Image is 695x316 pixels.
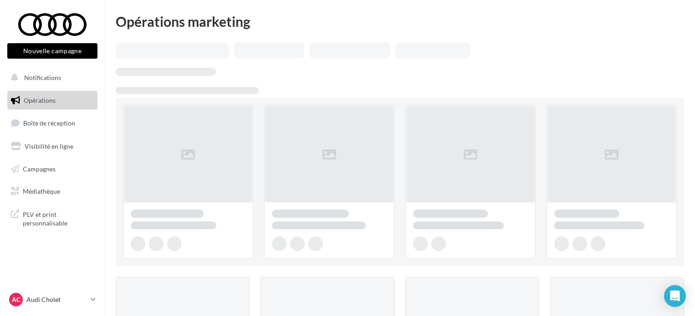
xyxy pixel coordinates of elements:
a: Boîte de réception [5,113,99,133]
span: Campagnes [23,165,56,172]
span: Visibilité en ligne [25,142,73,150]
a: Campagnes [5,160,99,179]
div: Opérations marketing [116,15,684,28]
span: Boîte de réception [23,119,75,127]
a: Médiathèque [5,182,99,201]
a: Opérations [5,91,99,110]
a: Visibilité en ligne [5,137,99,156]
div: Open Intercom Messenger [664,285,686,307]
a: AC Audi Cholet [7,291,97,308]
button: Notifications [5,68,96,87]
span: AC [12,295,20,304]
span: Médiathèque [23,187,60,195]
p: Audi Cholet [26,295,87,304]
a: PLV et print personnalisable [5,205,99,231]
span: Opérations [24,96,56,104]
button: Nouvelle campagne [7,43,97,59]
span: Notifications [24,74,61,81]
span: PLV et print personnalisable [23,208,94,228]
